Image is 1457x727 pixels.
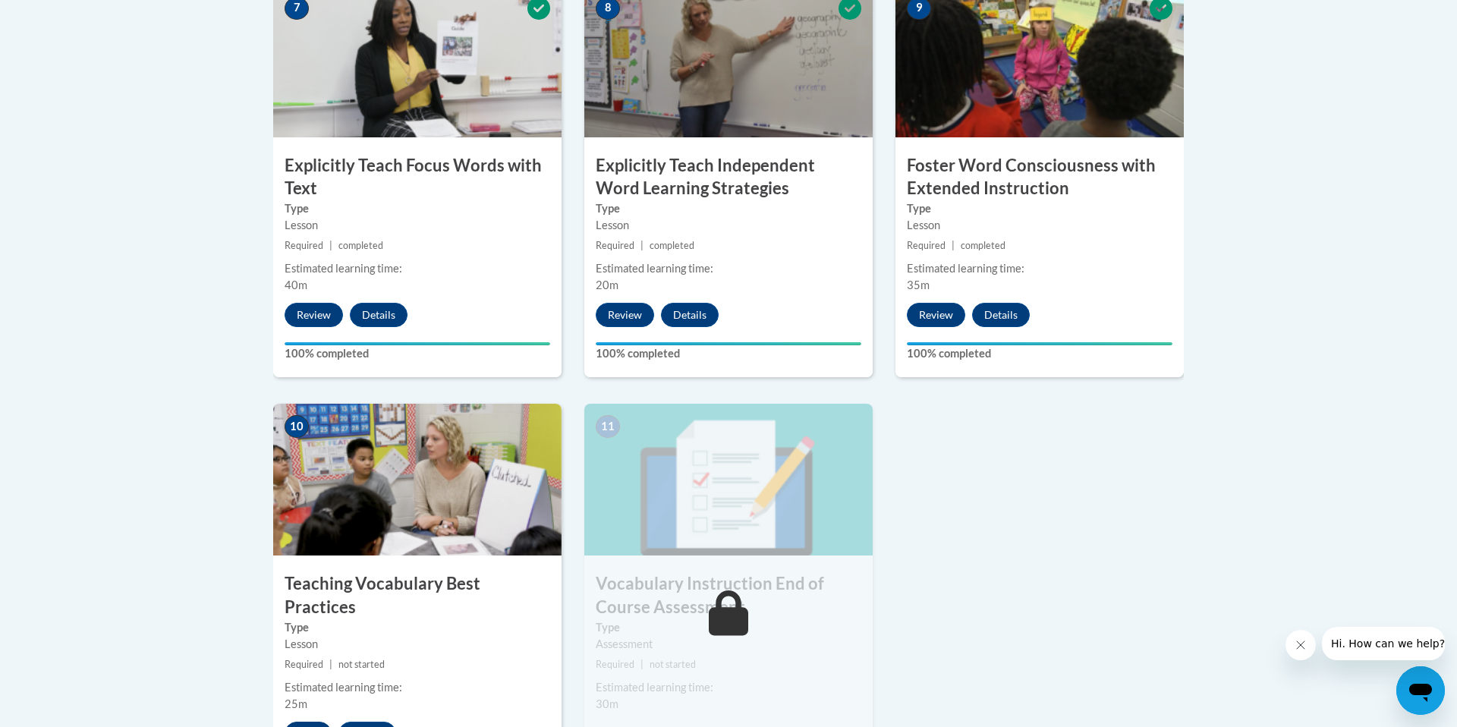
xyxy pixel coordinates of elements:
div: Lesson [285,217,550,234]
span: completed [338,240,383,251]
img: Course Image [584,404,873,555]
span: not started [338,659,385,670]
label: Type [596,619,861,636]
button: Review [596,303,654,327]
span: | [640,240,644,251]
span: Required [596,240,634,251]
div: Estimated learning time: [596,679,861,696]
h3: Explicitly Teach Independent Word Learning Strategies [584,154,873,201]
h3: Vocabulary Instruction End of Course Assessment [584,572,873,619]
button: Details [661,303,719,327]
span: 20m [596,279,618,291]
label: 100% completed [596,345,861,362]
span: Required [596,659,634,670]
div: Your progress [907,342,1172,345]
label: Type [907,200,1172,217]
h3: Foster Word Consciousness with Extended Instruction [895,154,1184,201]
div: Lesson [596,217,861,234]
span: | [329,659,332,670]
h3: Teaching Vocabulary Best Practices [273,572,562,619]
h3: Explicitly Teach Focus Words with Text [273,154,562,201]
img: Course Image [273,404,562,555]
iframe: Button to launch messaging window [1396,666,1445,715]
span: 10 [285,415,309,438]
div: Lesson [907,217,1172,234]
div: Estimated learning time: [596,260,861,277]
span: completed [961,240,1005,251]
span: not started [650,659,696,670]
span: Required [285,240,323,251]
div: Estimated learning time: [907,260,1172,277]
div: Estimated learning time: [285,260,550,277]
span: 40m [285,279,307,291]
label: 100% completed [285,345,550,362]
div: Your progress [285,342,550,345]
div: Assessment [596,636,861,653]
button: Review [285,303,343,327]
button: Review [907,303,965,327]
button: Details [972,303,1030,327]
label: 100% completed [907,345,1172,362]
span: | [952,240,955,251]
span: 35m [907,279,930,291]
iframe: Close message [1285,630,1316,660]
span: 25m [285,697,307,710]
span: Required [907,240,946,251]
div: Estimated learning time: [285,679,550,696]
span: | [640,659,644,670]
span: Required [285,659,323,670]
button: Details [350,303,408,327]
div: Lesson [285,636,550,653]
span: | [329,240,332,251]
label: Type [285,200,550,217]
span: 11 [596,415,620,438]
label: Type [596,200,861,217]
label: Type [285,619,550,636]
span: 30m [596,697,618,710]
iframe: Message from company [1322,627,1445,660]
span: completed [650,240,694,251]
div: Your progress [596,342,861,345]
